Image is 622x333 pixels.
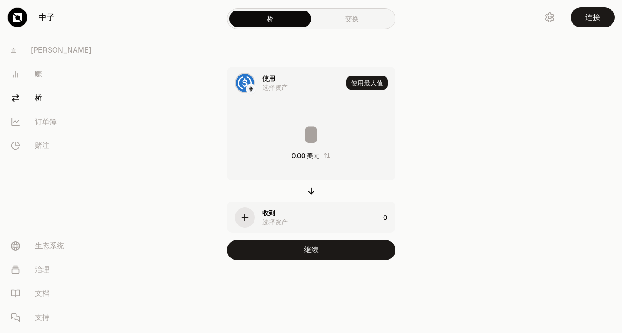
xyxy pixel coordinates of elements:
[35,241,64,251] font: 生态系统
[262,218,288,226] font: 选择资产
[292,151,330,160] button: 0.00 美元
[4,62,99,86] a: 赚
[585,12,600,22] font: 连接
[267,14,274,23] font: 桥
[4,306,99,329] a: 支持
[292,152,319,160] font: 0.00 美元
[35,117,57,126] font: 订单簿
[4,86,99,110] a: 桥
[262,83,288,92] font: 选择资产
[247,85,255,93] img: 以太坊标志
[346,76,388,90] button: 使用最大值
[227,202,379,233] div: 收到选择资产
[31,45,92,55] font: [PERSON_NAME]
[4,110,99,134] a: 订单簿
[4,234,99,258] a: 生态系统
[35,289,49,298] font: 文档
[304,245,319,255] font: 继续
[383,213,388,222] font: 0
[262,209,275,217] font: 收到
[262,74,275,82] font: 使用
[236,74,254,92] img: USDC 徽标
[35,312,49,322] font: 支持
[4,134,99,158] a: 赌注
[35,265,49,274] font: 治理
[4,38,99,62] a: [PERSON_NAME]
[227,67,343,98] div: USDC 徽标以太坊标志使用选择资产
[4,282,99,306] a: 文档
[35,69,42,79] font: 赚
[35,141,49,150] font: 赌注
[38,12,55,22] font: 中子
[571,7,615,27] button: 连接
[227,240,395,260] button: 继续
[351,79,383,87] font: 使用最大值
[4,258,99,282] a: 治理
[345,14,359,23] font: 交换
[35,93,42,103] font: 桥
[227,202,395,233] button: 收到选择资产0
